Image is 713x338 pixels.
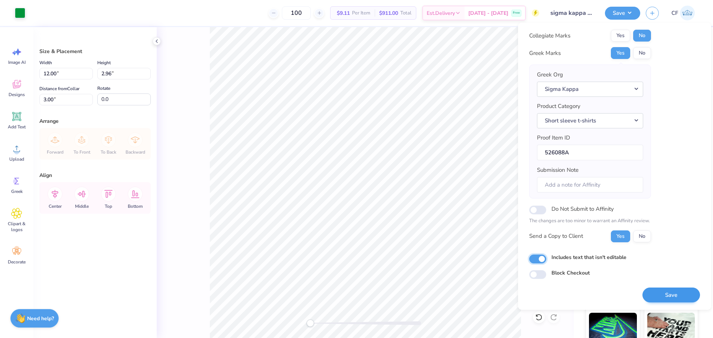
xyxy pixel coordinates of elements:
span: Designs [9,92,25,98]
button: No [633,47,651,59]
button: Yes [611,230,630,242]
input: Untitled Design [545,6,599,20]
label: Block Checkout [551,269,590,277]
div: Send a Copy to Client [529,232,583,240]
span: Upload [9,156,24,162]
label: Do Not Submit to Affinity [551,204,614,214]
label: Product Category [537,102,580,111]
span: Per Item [352,9,370,17]
input: Add a note for Affinity [537,177,643,193]
span: Bottom [128,203,143,209]
label: Submission Note [537,166,579,174]
span: Center [49,203,62,209]
span: Image AI [8,59,26,65]
span: Clipart & logos [4,221,29,233]
button: No [633,230,651,242]
div: Greek Marks [529,49,561,58]
strong: Need help? [27,315,54,322]
div: Accessibility label [306,319,314,327]
span: $9.11 [335,9,350,17]
div: Align [39,171,151,179]
label: Proof Item ID [537,134,570,142]
button: Sigma Kappa [537,82,643,97]
span: Top [105,203,112,209]
button: Yes [611,47,630,59]
button: Yes [611,30,630,42]
div: Arrange [39,117,151,125]
p: The changes are too minor to warrant an Affinity review. [529,217,651,225]
span: [DATE] - [DATE] [468,9,508,17]
button: Short sleeve t-shirts [537,113,643,128]
input: – – [282,6,311,20]
button: No [633,30,651,42]
button: Save [642,288,700,303]
span: Decorate [8,259,26,265]
div: Collegiate Marks [529,32,570,40]
label: Width [39,58,52,67]
label: Distance from Collar [39,84,79,93]
label: Includes text that isn't editable [551,253,626,261]
a: CF [668,6,698,20]
label: Rotate [97,84,110,93]
label: Height [97,58,111,67]
span: CF [671,9,678,17]
div: Size & Placement [39,47,151,55]
span: Total [400,9,411,17]
span: Est. Delivery [427,9,455,17]
span: Add Text [8,124,26,130]
img: Cholo Fernandez [680,6,695,20]
button: Save [605,7,640,20]
span: Free [513,10,520,16]
span: $911.00 [379,9,398,17]
span: Middle [75,203,89,209]
span: Greek [11,188,23,194]
label: Greek Org [537,70,563,79]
